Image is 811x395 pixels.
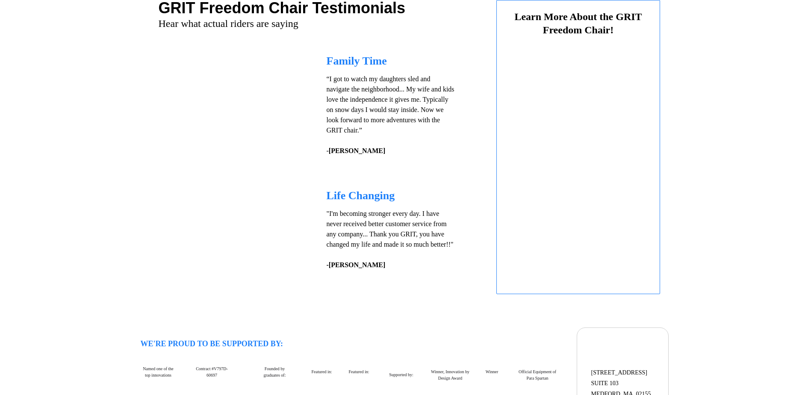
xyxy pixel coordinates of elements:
span: Named one of the top innovations [143,366,173,377]
span: Founded by graduates of: [264,366,286,377]
span: Supported by: [389,372,413,377]
strong: [PERSON_NAME] [329,147,385,154]
span: Learn More About the GRIT Freedom Chair! [514,11,642,35]
span: Winner, Innovation by Design Award [431,369,469,380]
span: Featured in: [311,369,332,374]
span: [STREET_ADDRESS] [591,369,647,376]
span: Official Equipment of Para Spartan [519,369,556,380]
span: Life Changing [327,189,395,202]
span: Hear what actual riders are saying [159,18,298,29]
iframe: Form 0 [511,41,646,271]
span: WE'RE PROUD TO BE SUPPORTED BY: [141,339,283,348]
span: “I got to watch my daughters sled and navigate the neighborhood... My wife and kids love the inde... [327,75,454,154]
span: SUITE 103 [591,380,619,386]
span: Family Time [327,55,387,67]
span: Winner [486,369,498,374]
span: "I'm becoming stronger every day. I have never received better customer service from any company.... [327,210,454,248]
strong: -[PERSON_NAME] [327,261,386,268]
span: Featured in: [348,369,369,374]
span: Contract #V797D-60697 [196,366,228,377]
